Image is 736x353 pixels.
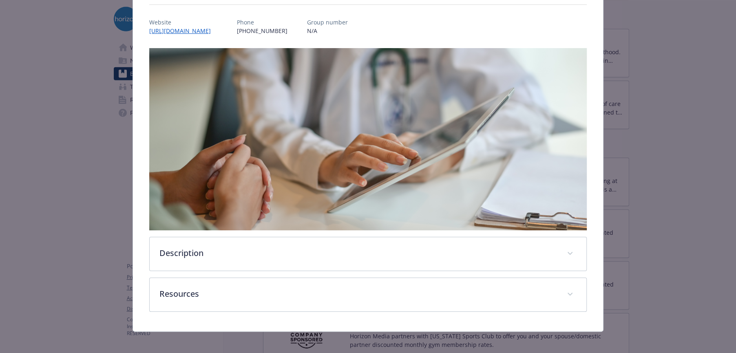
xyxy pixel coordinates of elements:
div: Description [150,237,586,271]
p: Phone [237,18,287,26]
div: Resources [150,278,586,311]
p: [PHONE_NUMBER] [237,26,287,35]
a: [URL][DOMAIN_NAME] [149,27,217,35]
p: Description [159,247,557,259]
p: N/A [307,26,348,35]
p: Website [149,18,217,26]
img: banner [149,48,587,230]
p: Group number [307,18,348,26]
p: Resources [159,288,557,300]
